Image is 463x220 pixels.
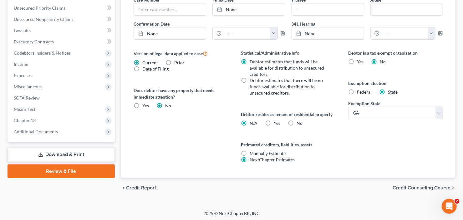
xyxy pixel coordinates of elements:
span: 2 [455,199,460,204]
span: Additional Documents [14,129,58,134]
a: SOFA Review [9,92,115,104]
input: Enter case number... [134,3,206,15]
a: Unsecured Priority Claims [9,2,115,14]
label: Confirmation Date [130,21,288,27]
label: Statistical/Administrative Info [241,50,336,56]
i: chevron_left [121,185,126,190]
span: Yes [142,103,149,108]
a: None [134,27,206,39]
span: Federal [357,89,372,95]
span: Yes [274,120,280,126]
label: Does debtor have any property that needs immediate attention? [134,87,228,100]
button: Credit Counseling Course chevron_right [393,185,455,190]
a: Executory Contracts [9,36,115,47]
span: Codebtors Insiders & Notices [14,50,71,56]
label: Estimated creditors, liabilities, assets [241,141,336,148]
label: Exemption Election [348,80,443,86]
span: Debtor estimates that there will be no funds available for distribution to unsecured creditors. [250,78,323,95]
span: No [380,59,386,64]
iframe: Intercom live chat [442,199,457,214]
input: -- [371,3,443,15]
span: Debtor estimates that funds will be available for distribution to unsecured creditors. [250,59,324,77]
span: Means Test [14,106,35,112]
a: None [213,3,285,15]
input: -- : -- [221,27,270,39]
a: Lawsuits [9,25,115,36]
span: NextChapter Estimates [250,157,295,162]
button: chevron_left Credit Report [121,185,156,190]
span: No [165,103,171,108]
input: -- [292,3,364,15]
label: Debtor is a tax exempt organization [348,50,443,56]
a: Unsecured Nonpriority Claims [9,14,115,25]
span: Lawsuits [14,28,31,33]
span: Yes [357,59,364,64]
span: Date of Filing [142,66,169,71]
span: Chapter 13 [14,118,36,123]
label: Version of legal data applied to case [134,50,228,57]
span: Unsecured Priority Claims [14,5,65,11]
span: Income [14,61,28,67]
label: 341 Hearing [288,21,446,27]
span: No [297,120,303,126]
span: Current [142,60,158,65]
span: Miscellaneous [14,84,42,89]
span: Expenses [14,73,32,78]
span: Manually Estimate [250,151,286,156]
span: SOFA Review [14,95,40,100]
span: Credit Report [126,185,156,190]
span: Prior [174,60,185,65]
a: Download & Print [8,147,115,162]
span: Executory Contracts [14,39,54,44]
input: -- : -- [379,27,428,39]
span: State [388,89,398,95]
label: Debtor resides as tenant of residential property [241,111,336,118]
a: None [292,27,364,39]
i: chevron_right [450,185,455,190]
span: Credit Counseling Course [393,185,450,190]
a: Review & File [8,164,115,178]
label: Exemption State [348,100,380,107]
span: Unsecured Nonpriority Claims [14,17,74,22]
span: N/A [250,120,257,126]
